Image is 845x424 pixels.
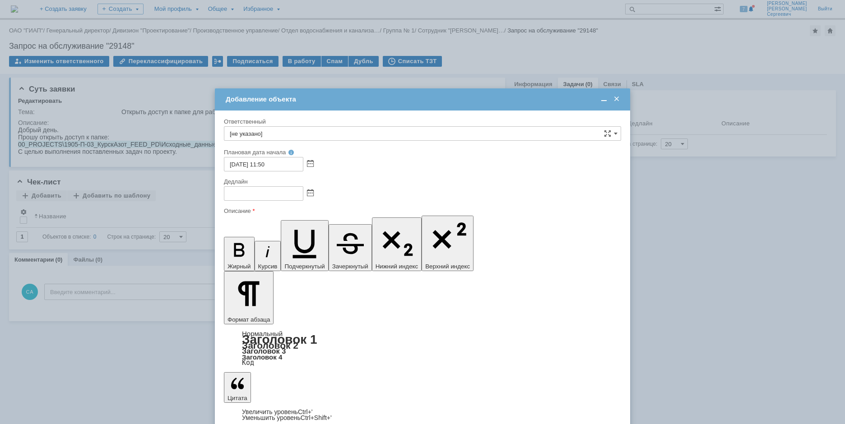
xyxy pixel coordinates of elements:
[242,347,286,355] a: Заголовок 3
[242,408,313,415] a: Increase
[242,330,283,337] a: Нормальный
[224,208,619,214] div: Описание
[224,149,608,155] div: Плановая дата начала
[224,271,274,324] button: Формат абзаца
[242,353,282,361] a: Заголовок 4
[612,95,621,103] span: Закрыть
[284,263,325,270] span: Подчеркнутый
[242,332,317,346] a: Заголовок 1
[258,263,278,270] span: Курсив
[227,395,247,401] span: Цитата
[224,237,255,271] button: Жирный
[242,414,332,421] a: Decrease
[604,130,611,137] span: Сложная форма
[227,263,251,270] span: Жирный
[329,224,372,271] button: Зачеркнутый
[425,263,470,270] span: Верхний индекс
[281,220,328,271] button: Подчеркнутый
[376,263,418,270] span: Нижний индекс
[224,179,619,184] div: Дедлайн
[224,409,621,421] div: Цитата
[226,95,621,103] div: Добавление объекта
[599,95,608,103] span: Свернуть (Ctrl + M)
[224,119,619,124] div: Ответственный
[224,372,251,403] button: Цитата
[372,217,422,271] button: Нижний индекс
[422,216,474,271] button: Верхний индекс
[298,408,313,415] span: Ctrl+'
[255,241,281,271] button: Курсив
[227,316,270,323] span: Формат абзаца
[332,263,368,270] span: Зачеркнутый
[242,340,298,350] a: Заголовок 2
[242,359,254,367] a: Код
[301,414,332,421] span: Ctrl+Shift+'
[224,331,621,366] div: Формат абзаца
